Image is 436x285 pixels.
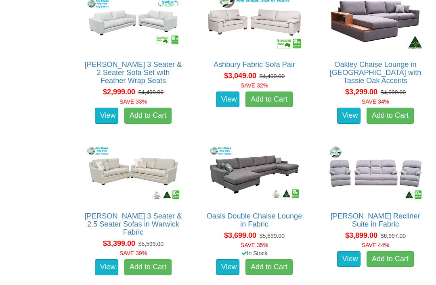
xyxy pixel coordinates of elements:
span: $3,299.00 [345,88,377,96]
img: Oasis Double Chaise Lounge in Fabric [204,142,304,204]
a: Add to Cart [124,259,172,275]
del: $4,499.00 [260,73,285,79]
font: SAVE 39% [119,250,147,256]
a: Oakley Chaise Lounge in [GEOGRAPHIC_DATA] with Tassie Oak Accents [330,60,421,85]
del: $4,999.00 [381,89,406,96]
a: Ashbury Fabric Sofa Pair [214,60,295,69]
span: $3,699.00 [224,231,256,239]
font: SAVE 33% [119,98,147,105]
span: $3,899.00 [345,231,377,239]
a: Add to Cart [124,108,172,124]
a: Add to Cart [367,108,414,124]
font: SAVE 35% [241,242,268,248]
a: View [216,259,239,275]
a: View [337,108,361,124]
del: $4,499.00 [138,89,163,96]
a: Add to Cart [367,251,414,267]
a: [PERSON_NAME] Recliner Suite in Fabric [331,212,420,228]
font: SAVE 34% [362,98,389,105]
a: View [216,92,239,108]
del: $5,699.00 [260,233,285,239]
span: $3,049.00 [224,72,256,80]
span: $3,399.00 [103,239,135,248]
del: $6,997.00 [381,233,406,239]
font: SAVE 44% [362,242,389,248]
font: SAVE 32% [241,82,268,89]
a: View [337,251,361,267]
a: [PERSON_NAME] 3 Seater & 2 Seater Sofa Set with Feather Wrap Seats [85,60,182,85]
img: Adele 3 Seater & 2.5 Seater Sofas in Warwick Fabric [83,142,183,204]
img: Langham Recliner Suite in Fabric [325,142,426,204]
a: Oasis Double Chaise Lounge in Fabric [207,212,302,228]
a: [PERSON_NAME] 3 Seater & 2.5 Seater Sofas in Warwick Fabric [85,212,182,236]
a: Add to Cart [245,259,293,275]
div: In Stock [198,249,310,257]
a: View [95,108,118,124]
del: $5,599.00 [138,241,163,247]
span: $2,999.00 [103,88,135,96]
a: Add to Cart [245,92,293,108]
a: View [95,259,118,275]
